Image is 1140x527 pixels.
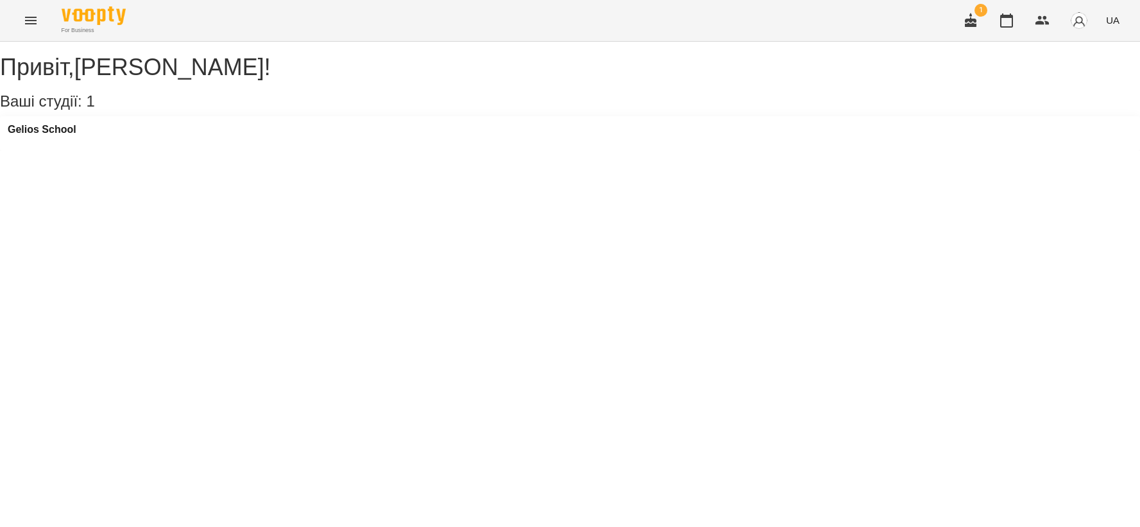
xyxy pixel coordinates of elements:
a: Gelios School [8,124,76,135]
span: UA [1106,13,1119,27]
button: Menu [15,5,46,36]
span: 1 [86,92,94,110]
img: Voopty Logo [62,6,126,25]
img: avatar_s.png [1070,12,1088,30]
button: UA [1101,8,1125,32]
span: 1 [974,4,987,17]
span: For Business [62,26,126,35]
